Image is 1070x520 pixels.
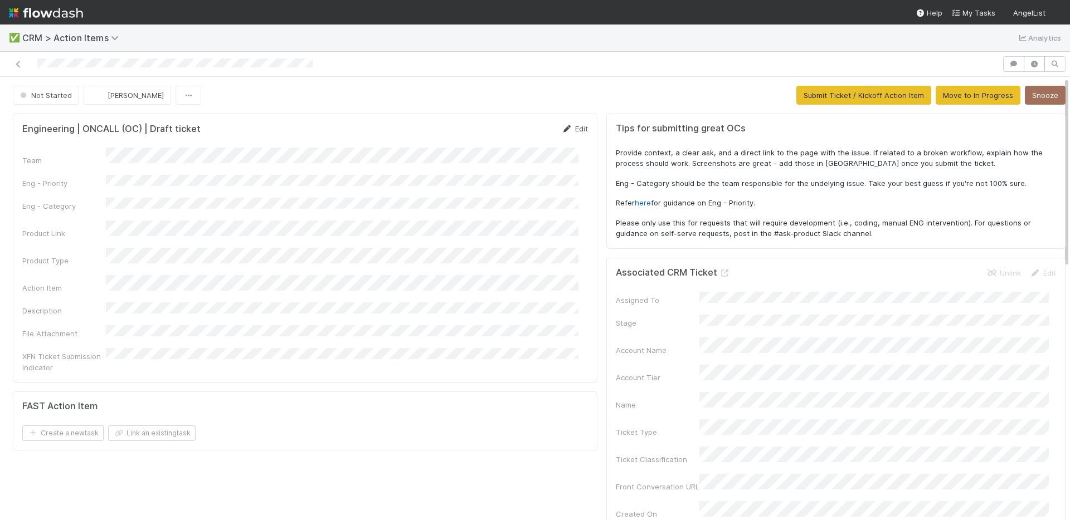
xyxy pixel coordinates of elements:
[108,91,164,100] span: [PERSON_NAME]
[796,86,931,105] button: Submit Ticket / Kickoff Action Item
[951,8,995,17] span: My Tasks
[562,124,588,133] a: Edit
[951,7,995,18] a: My Tasks
[18,91,72,100] span: Not Started
[635,198,651,207] a: here
[916,7,942,18] div: Help
[1050,8,1061,19] img: avatar_6cb813a7-f212-4ca3-9382-463c76e0b247.png
[616,481,699,492] div: Front Conversation URL
[616,198,1056,209] p: Refer for guidance on Eng - Priority.
[1030,268,1056,277] a: Edit
[22,255,106,266] div: Product Type
[616,218,1056,239] p: Please only use this for requests that will require development (i.e., coding, manual ENG interve...
[22,228,106,239] div: Product Link
[22,282,106,293] div: Action Item
[616,295,699,306] div: Assigned To
[22,328,106,339] div: File Attachment
[108,425,196,441] button: Link an existingtask
[616,372,699,383] div: Account Tier
[936,86,1020,105] button: Move to In Progress
[616,178,1056,189] p: Eng - Category should be the team responsible for the undelying issue. Take your best guess if yo...
[616,508,699,519] div: Created On
[616,123,1056,134] h5: Tips for submitting great OCs
[22,155,106,166] div: Team
[616,267,731,278] h5: Associated CRM Ticket
[986,268,1021,277] a: Unlink
[616,454,699,465] div: Ticket Classification
[616,399,699,410] div: Name
[84,86,171,105] button: [PERSON_NAME]
[22,124,201,135] h5: Engineering | ONCALL (OC) | Draft ticket
[1013,8,1045,17] span: AngelList
[616,345,699,356] div: Account Name
[13,86,79,105] button: Not Started
[22,351,106,373] div: XFN Ticket Submission Indicator
[1017,31,1061,45] a: Analytics
[9,33,20,42] span: ✅
[616,148,1056,169] p: Provide context, a clear ask, and a direct link to the page with the issue. If related to a broke...
[616,317,699,328] div: Stage
[22,401,98,412] h5: FAST Action Item
[22,200,106,212] div: Eng - Category
[9,3,83,22] img: logo-inverted-e16ddd16eac7371096b0.svg
[22,305,106,316] div: Description
[22,425,104,441] button: Create a newtask
[93,90,104,101] img: avatar_6cb813a7-f212-4ca3-9382-463c76e0b247.png
[616,426,699,438] div: Ticket Type
[22,178,106,189] div: Eng - Priority
[22,32,124,43] span: CRM > Action Items
[1025,86,1066,105] button: Snooze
